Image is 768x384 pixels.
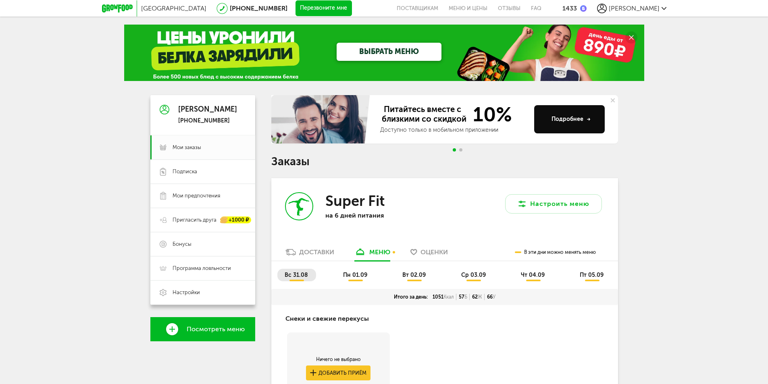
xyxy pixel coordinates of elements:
[150,232,255,256] a: Бонусы
[380,126,528,134] div: Доступно только в мобильном приложении
[456,294,470,300] div: 57
[343,272,367,278] span: пн 01.09
[173,168,197,175] span: Подписка
[609,4,660,12] span: [PERSON_NAME]
[493,294,495,300] span: У
[459,148,462,152] span: Go to slide 2
[580,272,604,278] span: пт 05.09
[369,248,390,256] div: меню
[420,248,448,256] span: Оценки
[306,365,370,380] button: Добавить приём
[281,248,338,261] a: Доставки
[306,356,370,363] div: Ничего не выбрано
[141,4,206,12] span: [GEOGRAPHIC_DATA]
[461,272,486,278] span: ср 03.09
[402,272,426,278] span: вт 02.09
[337,43,441,61] a: ВЫБРАТЬ МЕНЮ
[178,117,237,125] div: [PHONE_NUMBER]
[515,244,596,261] div: В эти дни можно менять меню
[296,0,352,17] button: Перезвоните мне
[173,289,200,296] span: Настройки
[350,248,394,261] a: меню
[325,212,430,219] p: на 6 дней питания
[150,160,255,184] a: Подписка
[173,192,220,199] span: Мои предпочтения
[380,104,468,125] span: Питайтесь вместе с близкими со скидкой
[430,294,456,300] div: 1051
[150,135,255,160] a: Мои заказы
[562,4,577,12] div: 1433
[150,208,255,232] a: Пригласить друга +1000 ₽
[230,4,287,12] a: [PHONE_NUMBER]
[505,194,602,214] button: Настроить меню
[173,241,191,248] span: Бонусы
[150,280,255,305] a: Настройки
[150,184,255,208] a: Мои предпочтения
[453,148,456,152] span: Go to slide 1
[464,294,467,300] span: Б
[468,104,512,125] span: 10%
[271,156,618,167] h1: Заказы
[150,317,255,341] a: Посмотреть меню
[221,217,251,224] div: +1000 ₽
[173,265,231,272] span: Программа лояльности
[534,105,605,133] button: Подробнее
[443,294,454,300] span: Ккал
[271,95,372,143] img: family-banner.579af9d.jpg
[173,216,216,224] span: Пригласить друга
[406,248,452,261] a: Оценки
[299,248,334,256] div: Доставки
[470,294,485,300] div: 62
[485,294,498,300] div: 66
[285,311,369,326] h4: Снеки и свежие перекусы
[187,326,245,333] span: Посмотреть меню
[285,272,308,278] span: вс 31.08
[478,294,482,300] span: Ж
[178,106,237,114] div: [PERSON_NAME]
[391,294,430,300] div: Итого за день:
[580,5,587,12] img: bonus_b.cdccf46.png
[173,144,201,151] span: Мои заказы
[325,192,385,210] h3: Super Fit
[552,115,591,123] div: Подробнее
[521,272,545,278] span: чт 04.09
[150,256,255,280] a: Программа лояльности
